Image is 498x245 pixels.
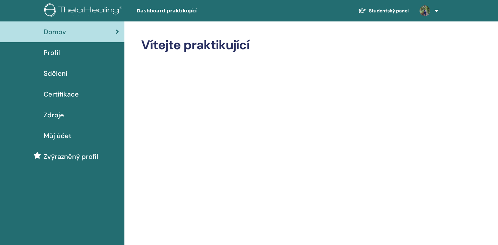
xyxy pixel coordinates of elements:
img: graduation-cap-white.svg [358,8,366,13]
img: default.jpg [420,5,430,16]
span: Dashboard praktikující [136,7,237,14]
span: Domov [44,27,66,37]
span: Sdělení [44,68,67,78]
img: logo.png [44,3,124,18]
span: Zdroje [44,110,64,120]
span: Můj účet [44,131,71,141]
span: Profil [44,48,60,58]
h2: Vítejte praktikující [141,38,438,53]
a: Studentský panel [353,5,414,17]
span: Certifikace [44,89,79,99]
span: Zvýrazněný profil [44,151,98,162]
